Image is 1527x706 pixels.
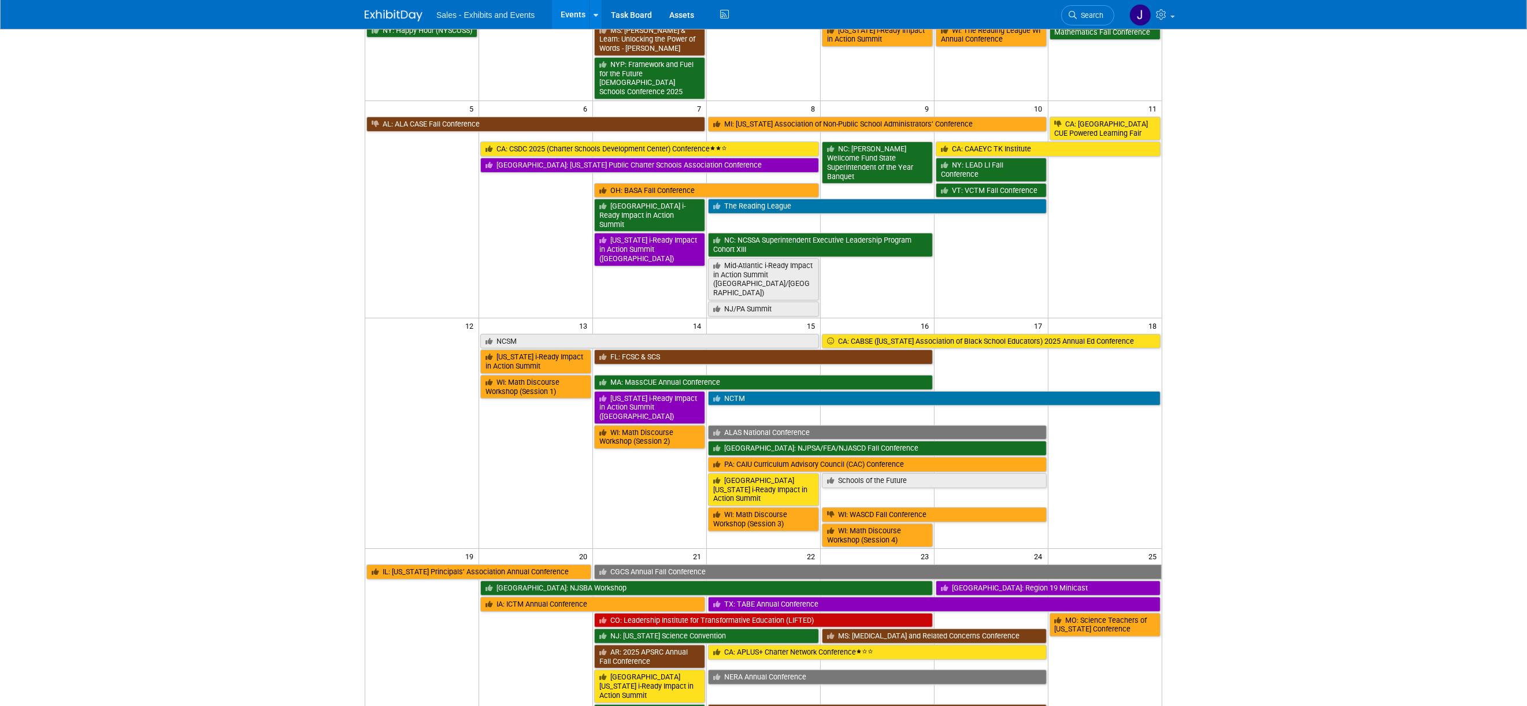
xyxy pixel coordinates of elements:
a: WI: Math Discourse Workshop (Session 1) [480,375,591,399]
a: WI: The Reading League WI Annual Conference [936,23,1047,47]
span: Search [1077,11,1103,20]
a: [US_STATE] i-Ready Impact in Action Summit [480,350,591,373]
a: IA: ICTM Annual Conference [480,597,705,612]
a: OH: BASA Fall Conference [594,183,819,198]
a: NC: [PERSON_NAME] Wellcome Fund State Superintendent of the Year Banquet [822,142,933,184]
span: 15 [806,318,820,333]
span: 17 [1033,318,1048,333]
a: [US_STATE] i-Ready Impact in Action Summit [822,23,933,47]
a: NJ/PA Summit [708,302,819,317]
a: NYP: Framework and Fuel for the Future [DEMOGRAPHIC_DATA] Schools Conference 2025 [594,57,705,99]
a: MA: MassCUE Annual Conference [594,375,933,390]
a: AR: 2025 APSRC Annual Fall Conference [594,645,705,668]
a: NCSM [480,334,819,349]
a: [GEOGRAPHIC_DATA]: [US_STATE] Public Charter Schools Association Conference [480,158,819,173]
a: WI: Math Discourse Workshop (Session 3) [708,507,819,531]
span: 19 [464,549,479,563]
a: NY: LEAD LI Fall Conference [936,158,1047,181]
a: AL: ALA CASE Fall Conference [366,117,705,132]
img: Joe Quinn [1129,4,1151,26]
a: NERA Annual Conference [708,670,1047,685]
span: 8 [810,101,820,116]
a: CO: Leadership Institute for Transformative Education (LIFTED) [594,613,933,628]
span: 21 [692,549,706,563]
a: CA: [GEOGRAPHIC_DATA] CUE Powered Learning Fair [1050,117,1161,140]
a: NY: Happy Hour (NYSCOSS) [366,23,477,38]
a: MI: [US_STATE] Association of Non-Public School Administrators’ Conference [708,117,1047,132]
a: PA: CAIU Curriculum Advisory Council (CAC) Conference [708,457,1047,472]
span: Sales - Exhibits and Events [436,10,535,20]
a: [US_STATE] i-Ready Impact in Action Summit ([GEOGRAPHIC_DATA]) [594,391,705,424]
img: ExhibitDay [365,10,422,21]
a: Schools of the Future [822,473,1047,488]
a: MO: Science Teachers of [US_STATE] Conference [1050,613,1161,637]
a: [GEOGRAPHIC_DATA]: Region 19 Minicast [936,581,1161,596]
a: MS: [PERSON_NAME] & Learn: Unlocking the Power of Words - [PERSON_NAME] [594,23,705,56]
a: IL: [US_STATE] Principals’ Association Annual Conference [366,564,591,579]
a: VT: VCTM Fall Conference [936,183,1047,198]
a: NC: NCSSA Superintendent Executive Leadership Program Cohort XIII [708,233,933,257]
a: [GEOGRAPHIC_DATA]: NJSBA Workshop [480,581,932,596]
a: CGCS Annual Fall Conference [594,564,1162,579]
a: [GEOGRAPHIC_DATA] i-Ready Impact in Action Summit [594,199,705,232]
a: CA: CABSE ([US_STATE] Association of Black School Educators) 2025 Annual Ed Conference [822,334,1161,349]
a: Mid-Atlantic i-Ready Impact in Action Summit ([GEOGRAPHIC_DATA]/[GEOGRAPHIC_DATA]) [708,258,819,300]
span: 16 [920,318,934,333]
span: 10 [1033,101,1048,116]
a: [GEOGRAPHIC_DATA][US_STATE] i-Ready Impact in Action Summit [708,473,819,506]
span: 24 [1033,549,1048,563]
a: NJ: [US_STATE] Science Convention [594,629,819,644]
a: WI: WASCD Fall Conference [822,507,1047,522]
a: CA: APLUS+ Charter Network Conference [708,645,1047,660]
a: [GEOGRAPHIC_DATA][US_STATE] i-Ready Impact in Action Summit [594,670,705,703]
a: [US_STATE] i-Ready Impact in Action Summit ([GEOGRAPHIC_DATA]) [594,233,705,266]
span: 9 [924,101,934,116]
a: TX: TABE Annual Conference [708,597,1161,612]
span: 20 [578,549,592,563]
a: CA: CAAEYC TK Institute [936,142,1161,157]
span: 5 [468,101,479,116]
span: 12 [464,318,479,333]
a: WI: Math Discourse Workshop (Session 4) [822,523,933,547]
a: WI: Math Discourse Workshop (Session 2) [594,425,705,449]
a: The Reading League [708,199,1047,214]
span: 7 [696,101,706,116]
a: MS: [MEDICAL_DATA] and Related Concerns Conference [822,629,1047,644]
a: ALAS National Conference [708,425,1047,440]
span: 11 [1147,101,1162,116]
span: 14 [692,318,706,333]
a: FL: FCSC & SCS [594,350,933,365]
span: 25 [1147,549,1162,563]
span: 22 [806,549,820,563]
span: 6 [582,101,592,116]
span: 18 [1147,318,1162,333]
a: [GEOGRAPHIC_DATA]: NJPSA/FEA/NJASCD Fall Conference [708,441,1047,456]
span: 23 [920,549,934,563]
span: 13 [578,318,592,333]
a: CA: CSDC 2025 (Charter Schools Development Center) Conference [480,142,819,157]
a: Search [1061,5,1114,25]
a: NCTM [708,391,1161,406]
